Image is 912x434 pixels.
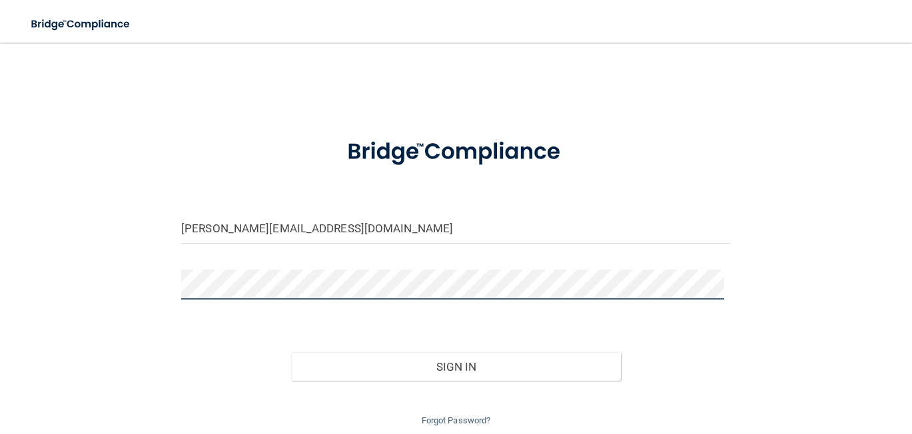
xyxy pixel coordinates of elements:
[20,11,143,38] img: bridge_compliance_login_screen.278c3ca4.svg
[682,339,896,393] iframe: Drift Widget Chat Controller
[291,352,621,381] button: Sign In
[181,214,731,244] input: Email
[324,122,588,182] img: bridge_compliance_login_screen.278c3ca4.svg
[422,415,491,425] a: Forgot Password?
